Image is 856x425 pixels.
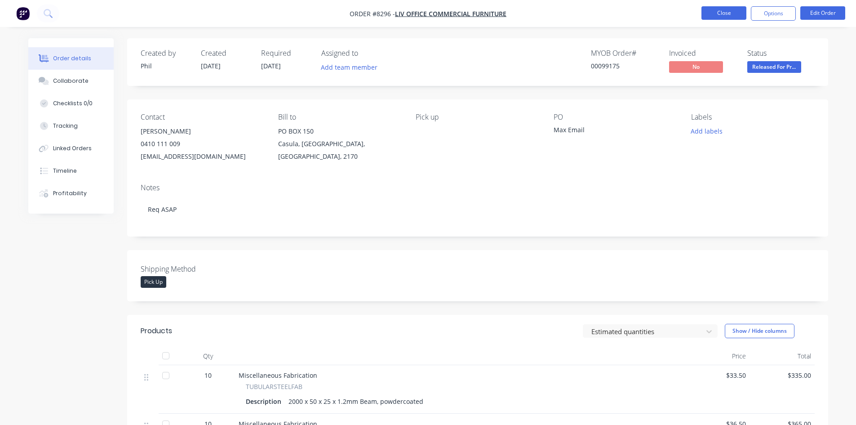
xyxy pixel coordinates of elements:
div: PO BOX 150 [278,125,401,138]
button: Profitability [28,182,114,205]
div: PO BOX 150Casula, [GEOGRAPHIC_DATA], [GEOGRAPHIC_DATA], 2170 [278,125,401,163]
div: Required [261,49,310,58]
div: Bill to [278,113,401,121]
div: Phil [141,61,190,71]
button: Add labels [686,125,727,137]
div: 2000 x 50 x 25 x 1.2mm Beam, powdercoated [285,395,427,408]
div: 0410 111 009 [141,138,264,150]
button: Show / Hide columns [725,324,794,338]
div: Linked Orders [53,144,92,152]
div: Timeline [53,167,77,175]
div: Description [246,395,285,408]
div: Invoiced [669,49,736,58]
div: PO [554,113,677,121]
img: Factory [16,7,30,20]
div: Labels [691,113,814,121]
div: Created [201,49,250,58]
div: Assigned to [321,49,411,58]
button: Linked Orders [28,137,114,160]
span: [DATE] [261,62,281,70]
span: [DATE] [201,62,221,70]
div: Notes [141,183,815,192]
div: Casula, [GEOGRAPHIC_DATA], [GEOGRAPHIC_DATA], 2170 [278,138,401,163]
button: Timeline [28,160,114,182]
div: Status [747,49,815,58]
span: Order #8296 - [350,9,395,18]
div: Contact [141,113,264,121]
div: [PERSON_NAME] [141,125,264,138]
button: Collaborate [28,70,114,92]
button: Close [701,6,746,20]
span: No [669,61,723,72]
div: Req ASAP [141,196,815,223]
span: Miscellaneous Fabrication [239,371,317,380]
div: Collaborate [53,77,89,85]
div: Pick up [416,113,539,121]
button: Options [751,6,796,21]
div: [PERSON_NAME]0410 111 009[EMAIL_ADDRESS][DOMAIN_NAME] [141,125,264,163]
div: Order details [53,54,91,63]
div: MYOB Order # [591,49,658,58]
div: [EMAIL_ADDRESS][DOMAIN_NAME] [141,150,264,163]
div: Qty [181,347,235,365]
div: Profitability [53,189,87,197]
button: Add team member [316,61,382,73]
span: 10 [204,371,212,380]
span: TUBULARSTEELFAB [246,382,302,391]
div: Total [750,347,815,365]
div: Price [684,347,750,365]
button: Checklists 0/0 [28,92,114,115]
button: Order details [28,47,114,70]
div: 00099175 [591,61,658,71]
button: Tracking [28,115,114,137]
label: Shipping Method [141,264,253,274]
div: Tracking [53,122,78,130]
div: Created by [141,49,190,58]
div: Max Email [554,125,666,138]
a: Liv Office Commercial Furniture [395,9,506,18]
div: Products [141,326,172,336]
button: Edit Order [800,6,845,20]
span: Released For Pr... [747,61,801,72]
button: Add team member [321,61,382,73]
span: $335.00 [753,371,811,380]
button: Released For Pr... [747,61,801,75]
div: Pick Up [141,276,166,288]
div: Checklists 0/0 [53,99,93,107]
span: $33.50 [688,371,746,380]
